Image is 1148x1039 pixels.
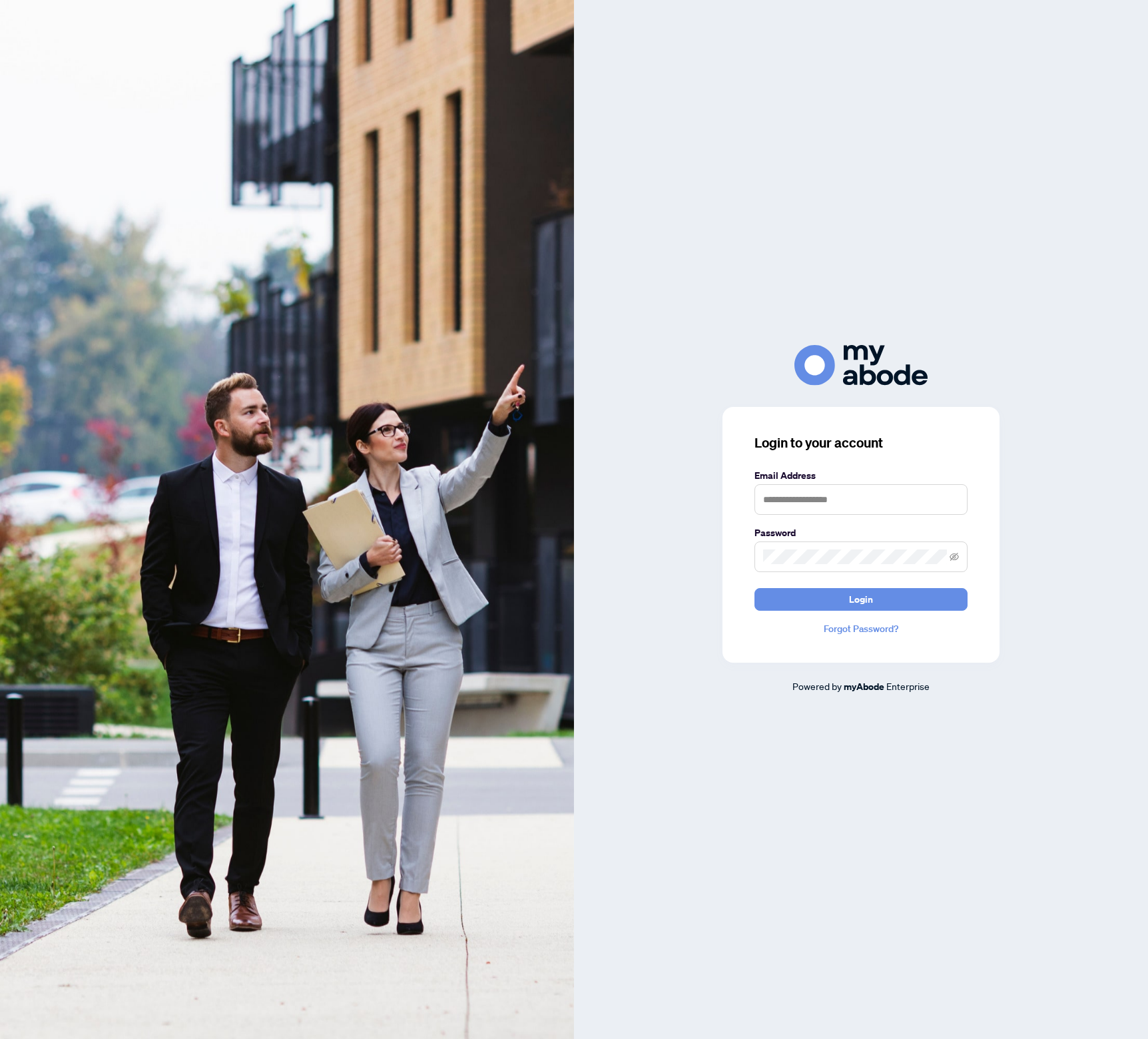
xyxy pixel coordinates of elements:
span: Enterprise [886,680,930,692]
span: Powered by [792,680,842,692]
a: Forgot Password? [754,621,968,636]
span: eye-invisible [950,552,959,561]
span: Login [849,589,873,610]
h3: Login to your account [754,434,968,452]
button: Login [754,588,968,611]
label: Password [754,525,968,540]
img: ma-logo [794,345,928,386]
a: myAbode [844,679,884,694]
label: Email Address [754,468,968,483]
